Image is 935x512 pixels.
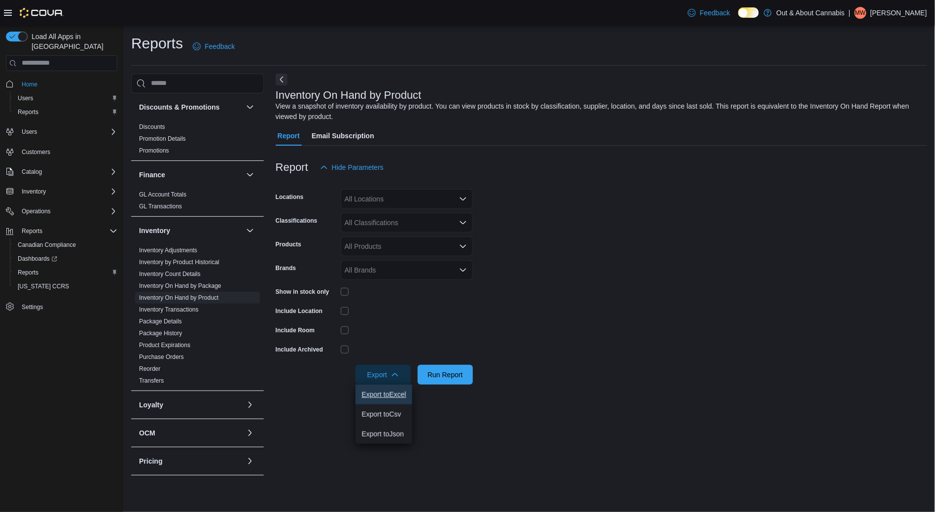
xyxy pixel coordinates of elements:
[276,74,288,85] button: Next
[18,205,55,217] button: Operations
[10,266,121,279] button: Reports
[139,318,182,325] a: Package Details
[22,168,42,176] span: Catalog
[18,225,46,237] button: Reports
[139,365,160,372] a: Reorder
[20,8,64,18] img: Cova
[139,102,219,112] h3: Discounts & Promotions
[139,282,221,289] a: Inventory On Hand by Package
[18,255,57,263] span: Dashboards
[738,7,759,18] input: Dark Mode
[316,158,388,177] button: Hide Parameters
[312,126,374,146] span: Email Subscription
[139,226,242,236] button: Inventory
[244,225,256,236] button: Inventory
[139,456,162,466] h3: Pricing
[428,370,463,380] span: Run Report
[189,37,239,56] a: Feedback
[244,455,256,467] button: Pricing
[139,123,165,130] a: Discounts
[356,424,412,444] button: Export toJson
[18,166,117,178] span: Catalog
[139,102,242,112] button: Discounts & Promotions
[10,238,121,252] button: Canadian Compliance
[139,247,197,254] a: Inventory Adjustments
[14,239,80,251] a: Canadian Compliance
[139,123,165,131] span: Discounts
[28,32,117,51] span: Load All Apps in [GEOGRAPHIC_DATA]
[139,456,242,466] button: Pricing
[22,80,37,88] span: Home
[205,41,235,51] span: Feedback
[139,203,182,210] a: GL Transactions
[276,264,296,272] label: Brands
[356,404,412,424] button: Export toCsv
[139,270,201,278] span: Inventory Count Details
[6,73,117,340] nav: Complex example
[139,294,218,302] span: Inventory On Hand by Product
[684,3,734,23] a: Feedback
[139,428,155,438] h3: OCM
[14,253,61,265] a: Dashboards
[139,170,165,180] h3: Finance
[139,147,169,155] span: Promotions
[22,303,43,311] span: Settings
[356,365,411,385] button: Export
[14,92,117,104] span: Users
[18,79,41,90] a: Home
[14,92,37,104] a: Users
[244,399,256,411] button: Loyalty
[18,126,41,138] button: Users
[14,106,117,118] span: Reports
[22,128,37,136] span: Users
[18,225,117,237] span: Reports
[10,279,121,293] button: [US_STATE] CCRS
[332,162,384,172] span: Hide Parameters
[139,342,190,349] a: Product Expirations
[139,226,170,236] h3: Inventory
[139,271,201,277] a: Inventory Count Details
[361,365,405,385] span: Export
[10,91,121,105] button: Users
[139,330,182,337] a: Package History
[2,125,121,139] button: Users
[276,193,304,201] label: Locations
[361,391,406,398] span: Export to Excel
[131,34,183,53] h1: Reports
[855,7,865,19] span: MW
[139,329,182,337] span: Package History
[276,101,922,122] div: View a snapshot of inventory availability by product. You can view products in stock by classific...
[139,202,182,210] span: GL Transactions
[276,217,318,225] label: Classifications
[139,282,221,290] span: Inventory On Hand by Package
[139,135,186,142] a: Promotion Details
[14,106,42,118] a: Reports
[361,410,406,418] span: Export to Csv
[2,77,121,91] button: Home
[14,239,117,251] span: Canadian Compliance
[18,241,76,249] span: Canadian Compliance
[139,428,242,438] button: OCM
[14,253,117,265] span: Dashboards
[139,341,190,349] span: Product Expirations
[22,227,42,235] span: Reports
[139,191,186,198] a: GL Account Totals
[139,294,218,301] a: Inventory On Hand by Product
[18,146,117,158] span: Customers
[418,365,473,385] button: Run Report
[131,189,264,216] div: Finance
[22,188,46,196] span: Inventory
[22,148,50,156] span: Customers
[2,185,121,198] button: Inventory
[139,259,219,266] a: Inventory by Product Historical
[139,377,164,385] span: Transfers
[459,195,467,203] button: Open list of options
[849,7,851,19] p: |
[356,385,412,404] button: Export toExcel
[18,78,117,90] span: Home
[2,299,121,314] button: Settings
[459,266,467,274] button: Open list of options
[139,306,199,314] span: Inventory Transactions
